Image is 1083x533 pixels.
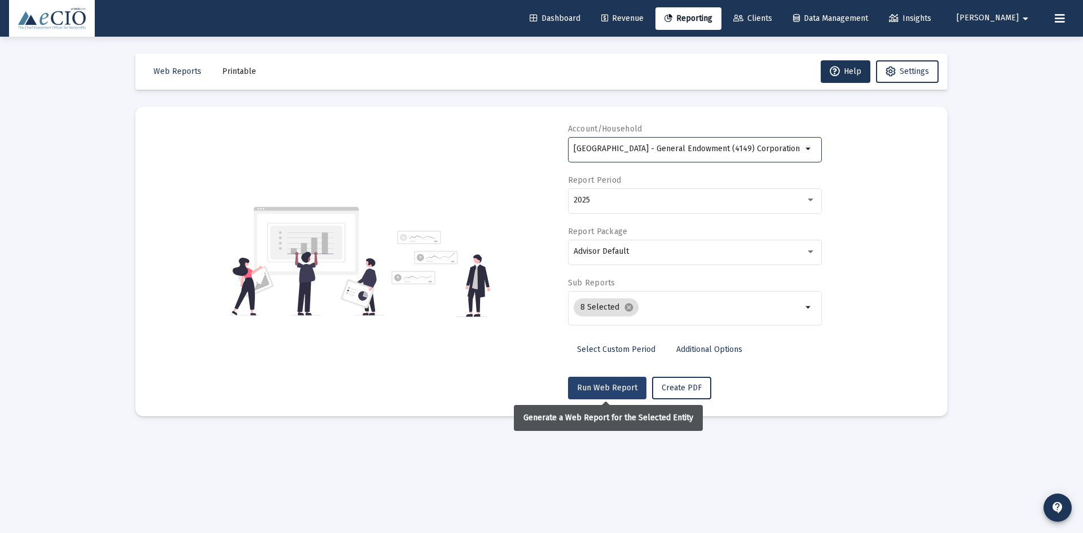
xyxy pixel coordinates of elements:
[655,7,721,30] a: Reporting
[574,296,802,319] mat-chip-list: Selection
[577,345,655,354] span: Select Custom Period
[577,383,637,393] span: Run Web Report
[900,67,929,76] span: Settings
[733,14,772,23] span: Clients
[1019,7,1032,30] mat-icon: arrow_drop_down
[889,14,931,23] span: Insights
[802,142,816,156] mat-icon: arrow_drop_down
[821,60,870,83] button: Help
[391,231,490,317] img: reporting-alt
[17,7,86,30] img: Dashboard
[568,175,622,185] label: Report Period
[574,246,629,256] span: Advisor Default
[876,60,939,83] button: Settings
[664,14,712,23] span: Reporting
[568,278,615,288] label: Sub Reports
[574,298,639,316] mat-chip: 8 Selected
[568,124,642,134] label: Account/Household
[568,227,628,236] label: Report Package
[652,377,711,399] button: Create PDF
[230,205,385,317] img: reporting
[521,7,589,30] a: Dashboard
[676,345,742,354] span: Additional Options
[574,144,802,153] input: Search or select an account or household
[662,383,702,393] span: Create PDF
[957,14,1019,23] span: [PERSON_NAME]
[793,14,868,23] span: Data Management
[724,7,781,30] a: Clients
[1051,501,1064,514] mat-icon: contact_support
[592,7,653,30] a: Revenue
[830,67,861,76] span: Help
[802,301,816,314] mat-icon: arrow_drop_down
[153,67,201,76] span: Web Reports
[624,302,634,312] mat-icon: cancel
[530,14,580,23] span: Dashboard
[601,14,644,23] span: Revenue
[784,7,877,30] a: Data Management
[222,67,256,76] span: Printable
[144,60,210,83] button: Web Reports
[880,7,940,30] a: Insights
[568,377,646,399] button: Run Web Report
[943,7,1046,29] button: [PERSON_NAME]
[574,195,590,205] span: 2025
[213,60,265,83] button: Printable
